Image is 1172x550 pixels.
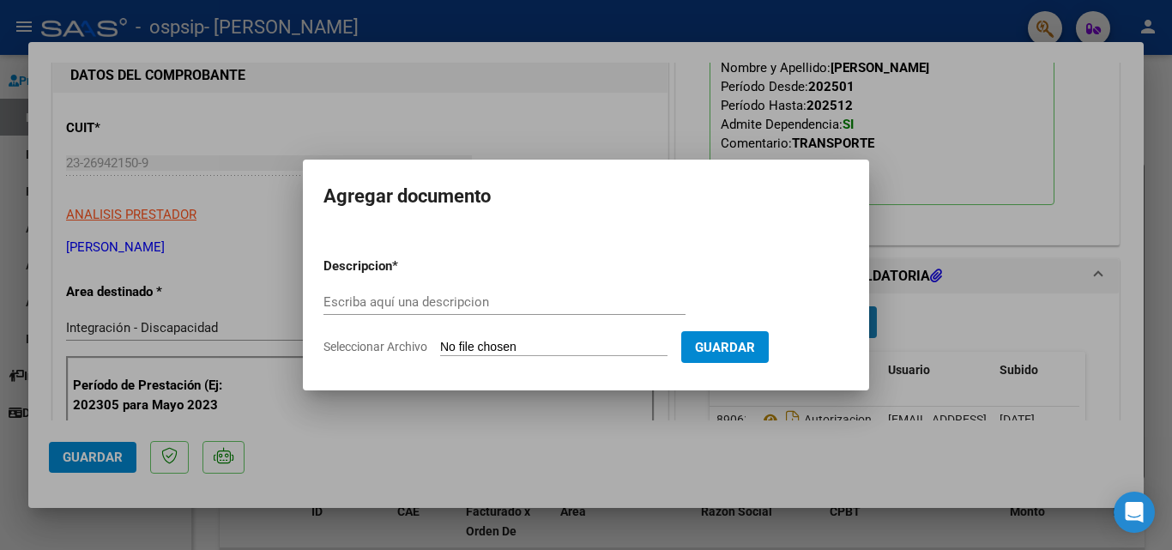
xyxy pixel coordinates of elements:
h2: Agregar documento [323,180,849,213]
button: Guardar [681,331,769,363]
div: Open Intercom Messenger [1114,492,1155,533]
p: Descripcion [323,257,481,276]
span: Seleccionar Archivo [323,340,427,354]
span: Guardar [695,340,755,355]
